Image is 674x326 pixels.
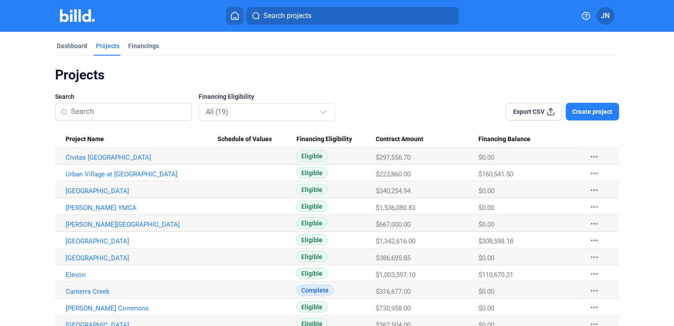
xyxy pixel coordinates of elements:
span: $223,860.00 [376,170,411,178]
span: $0.00 [478,187,494,195]
span: Financing Eligibility [199,92,254,101]
a: [PERSON_NAME] YMCA [66,204,218,212]
span: $316,677.00 [376,288,411,296]
a: [GEOGRAPHIC_DATA] [66,237,218,245]
span: Schedule of Values [218,135,272,143]
span: JN [601,11,610,21]
span: $308,598.18 [478,237,513,245]
mat-icon: more_horiz [589,269,600,279]
span: Project Name [66,135,104,143]
div: Financings [128,41,159,50]
span: $1,342,616.00 [376,237,415,245]
div: Schedule of Values [218,135,296,143]
span: $730,958.00 [376,304,411,312]
span: Eligible [296,201,327,212]
div: Financing Balance [478,135,580,143]
span: Eligible [296,184,327,195]
div: Projects [96,41,119,50]
span: $386,695.85 [376,254,411,262]
span: $340,254.94 [376,187,411,195]
mat-icon: more_horiz [589,168,600,179]
a: Canterra Creek [66,288,218,296]
a: Urban Village at [GEOGRAPHIC_DATA] [66,170,218,178]
mat-icon: more_horiz [589,302,600,313]
button: Search projects [246,7,459,25]
span: Search [55,92,74,101]
a: [GEOGRAPHIC_DATA] [66,254,218,262]
div: Project Name [66,135,218,143]
a: [GEOGRAPHIC_DATA] [66,187,218,195]
span: $1,003,597.10 [376,271,415,279]
span: $297,556.70 [376,154,411,161]
span: $0.00 [478,221,494,229]
a: [PERSON_NAME] Commons [66,304,218,312]
mat-icon: more_horiz [589,185,600,195]
div: Financing Eligibility [296,135,376,143]
span: Eligible [296,167,327,178]
mat-icon: more_horiz [589,235,600,246]
img: Billd Company Logo [60,9,95,22]
span: Eligible [296,234,327,245]
mat-icon: more_horiz [589,285,600,296]
span: $0.00 [478,288,494,296]
mat-icon: more_horiz [589,252,600,262]
mat-icon: more_horiz [589,151,600,162]
button: Create project [566,103,619,120]
mat-icon: more_horiz [589,218,600,229]
span: Financing Eligibility [296,135,352,143]
div: Projects [55,67,619,83]
span: Financing Balance [478,135,530,143]
mat-select-trigger: All (19) [206,108,228,116]
mat-icon: more_horiz [589,202,600,212]
span: Eligible [296,217,327,229]
span: $0.00 [478,304,494,312]
span: $1,536,080.83 [376,204,415,212]
span: $0.00 [478,254,494,262]
span: Eligible [296,150,327,161]
span: Eligible [296,251,327,262]
span: Search projects [263,11,311,21]
span: $0.00 [478,204,494,212]
span: Contract Amount [376,135,423,143]
span: Eligible [296,301,327,312]
input: Search [71,102,186,121]
a: [PERSON_NAME][GEOGRAPHIC_DATA] [66,221,218,229]
span: $667,000.00 [376,221,411,229]
button: JN [596,7,614,25]
a: Elevon [66,271,218,279]
div: Contract Amount [376,135,478,143]
span: Complete [296,285,333,296]
span: Create project [572,107,612,116]
div: Dashboard [57,41,87,50]
span: $0.00 [478,154,494,161]
a: Civitas [GEOGRAPHIC_DATA] [66,154,218,161]
span: Export CSV [513,107,544,116]
button: Export CSV [506,103,562,120]
span: $160,541.50 [478,170,513,178]
span: $110,670.31 [478,271,513,279]
span: Eligible [296,268,327,279]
